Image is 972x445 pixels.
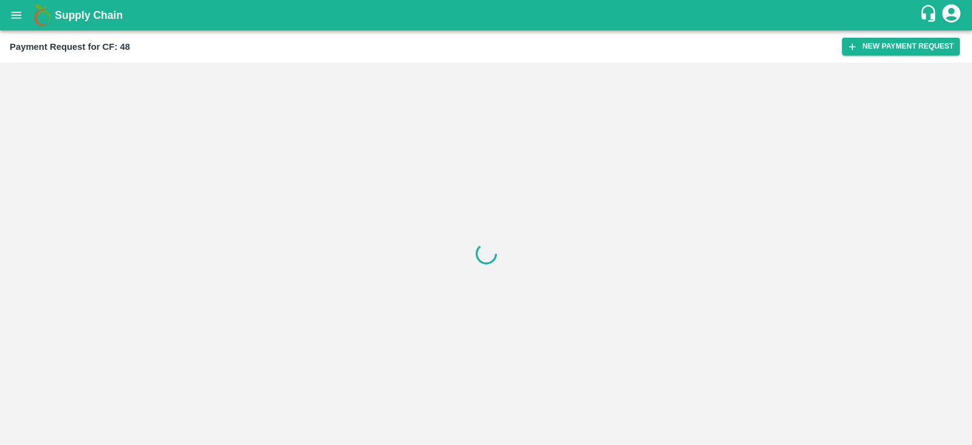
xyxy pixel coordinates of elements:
div: customer-support [919,4,940,26]
b: Supply Chain [55,9,123,21]
button: New Payment Request [842,38,960,55]
button: open drawer [2,1,30,29]
img: logo [30,3,55,27]
b: Payment Request for CF: 48 [10,42,130,52]
a: Supply Chain [55,7,919,24]
div: account of current user [940,2,962,28]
